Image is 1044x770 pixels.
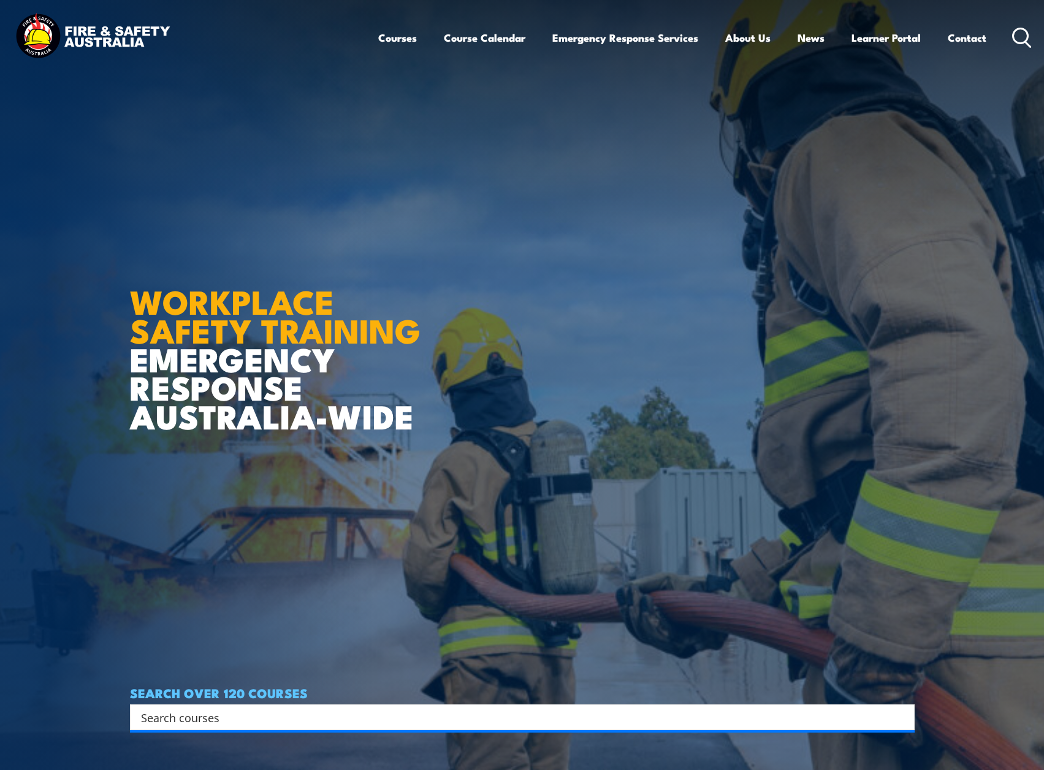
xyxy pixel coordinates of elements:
a: Learner Portal [852,21,921,54]
button: Search magnifier button [893,709,910,726]
strong: WORKPLACE SAFETY TRAINING [130,275,421,355]
a: Contact [948,21,986,54]
input: Search input [141,708,888,726]
a: Course Calendar [444,21,525,54]
form: Search form [143,709,890,726]
a: Courses [378,21,417,54]
a: About Us [725,21,771,54]
h4: SEARCH OVER 120 COURSES [130,686,915,699]
a: News [798,21,825,54]
a: Emergency Response Services [552,21,698,54]
h1: EMERGENCY RESPONSE AUSTRALIA-WIDE [130,256,430,430]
